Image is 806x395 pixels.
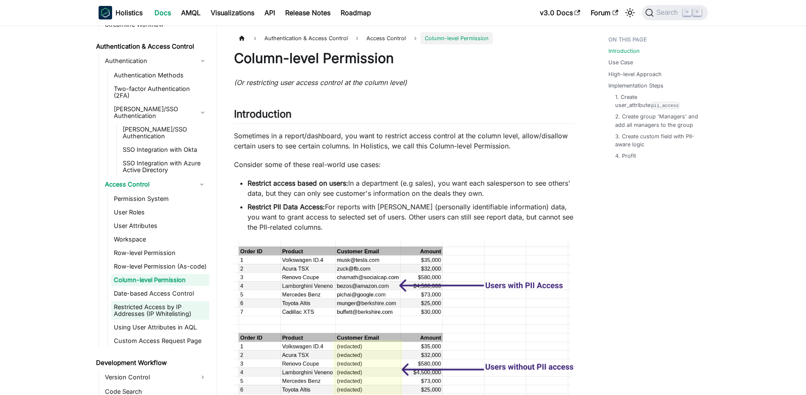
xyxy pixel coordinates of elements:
[111,206,209,218] a: User Roles
[234,32,575,44] nav: Breadcrumbs
[120,144,209,156] a: SSO Integration with Okta
[608,47,640,55] a: Introduction
[116,8,143,18] b: Holistics
[535,6,586,19] a: v3.0 Docs
[94,357,209,369] a: Development Workflow
[111,103,209,122] a: [PERSON_NAME]/SSO Authentication
[248,178,575,198] li: In a department (e.g sales), you want each salesperson to see others' data, but they can only see...
[111,274,209,286] a: Column-level Permission
[111,288,209,299] a: Date-based Access Control
[111,321,209,333] a: Using User Attributes in AQL
[683,8,691,16] kbd: ⌘
[623,6,637,19] button: Switch between dark and light mode (currently light mode)
[234,131,575,151] p: Sometimes in a report/dashboard, you want to restrict access control at the column level, allow/d...
[194,178,209,191] button: Collapse sidebar category 'Access Control'
[176,6,206,19] a: AMQL
[111,261,209,272] a: Row-level Permission (As-code)
[234,108,575,124] h2: Introduction
[234,78,407,87] em: (Or restricting user access control at the column level)
[111,69,209,81] a: Authentication Methods
[99,6,112,19] img: Holistics
[248,203,325,211] strong: Restrict PII Data Access:
[234,50,575,67] h1: Column-level Permission
[248,202,575,232] li: For reports with [PERSON_NAME] (personally identifiable information) data, you want to grant acce...
[259,6,280,19] a: API
[336,6,376,19] a: Roadmap
[111,301,209,320] a: Restricted Access by IP Addresses (IP Whitelisting)
[654,9,683,16] span: Search
[102,178,194,191] a: Access Control
[90,25,217,395] nav: Docs sidebar
[650,102,680,109] code: pii_access
[234,32,250,44] a: Home page
[421,32,493,44] span: Column-level Permission
[362,32,410,44] a: Access Control
[260,32,352,44] span: Authentication & Access Control
[608,58,633,66] a: Use Case
[615,132,699,148] a: 3. Create custom field with PII-aware logic
[366,35,406,41] span: Access Control
[206,6,259,19] a: Visualizations
[111,220,209,232] a: User Attributes
[99,6,143,19] a: HolisticsHolistics
[608,82,663,90] a: Implementation Steps
[149,6,176,19] a: Docs
[94,41,209,52] a: Authentication & Access Control
[615,112,699,129] a: 2. Create group 'Managers' and add all managers to the group
[642,5,707,20] button: Search (Command+K)
[120,123,209,142] a: [PERSON_NAME]/SSO Authentication
[111,193,209,205] a: Permission System
[111,83,209,101] a: Two-factor Authentication (2FA)
[248,179,348,187] strong: Restrict access based on users:
[234,159,575,170] p: Consider some of these real-world use cases:
[693,8,701,16] kbd: K
[615,93,699,109] a: 1. Create user_attributepii_access
[120,157,209,176] a: SSO Integration with Azure Active Directory
[586,6,623,19] a: Forum
[280,6,336,19] a: Release Notes
[111,335,209,347] a: Custom Access Request Page
[111,247,209,259] a: Row-level Permission
[615,152,636,160] a: 4. Profit
[608,70,662,78] a: High-level Approach
[102,370,209,384] a: Version Control
[102,54,209,68] a: Authentication
[111,233,209,245] a: Workspace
